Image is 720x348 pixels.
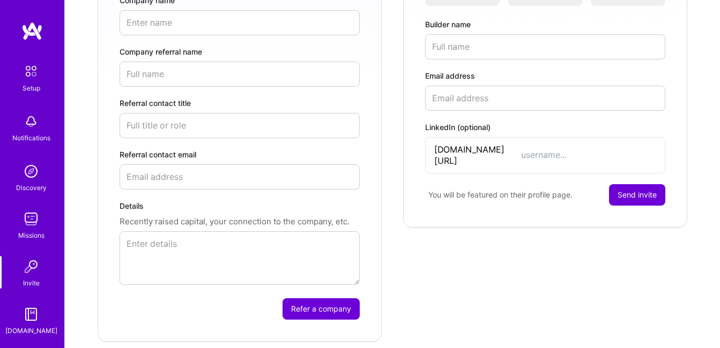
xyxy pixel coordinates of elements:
[425,184,573,206] div: You will be featured on their profile page.
[120,97,360,109] label: Referral contact title
[434,144,521,167] span: [DOMAIN_NAME][URL]
[120,149,360,160] label: Referral contact email
[120,200,360,211] label: Details
[20,161,42,182] img: discovery
[20,208,42,230] img: teamwork
[18,230,44,241] div: Missions
[20,256,42,277] img: Invite
[609,184,665,206] button: Send invite
[20,111,42,132] img: bell
[283,298,360,320] button: Refer a company
[21,21,43,41] img: logo
[16,182,47,193] div: Discovery
[425,34,665,59] input: Full name
[425,19,665,30] label: Builder name
[521,149,656,161] input: username...
[425,122,665,133] label: LinkedIn (optional)
[20,60,42,82] img: setup
[120,10,360,35] input: Enter name
[12,132,50,143] div: Notifications
[120,216,360,227] p: Recently raised capital, your connection to the company, etc.
[23,277,40,289] div: Invite
[425,70,665,81] label: Email address
[23,82,40,94] div: Setup
[120,164,360,190] input: Email address
[120,113,360,138] input: Full title or role
[120,46,360,57] label: Company referral name
[120,62,360,87] input: Full name
[5,325,57,336] div: [DOMAIN_NAME]
[425,86,665,111] input: Email address
[20,304,42,325] img: guide book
